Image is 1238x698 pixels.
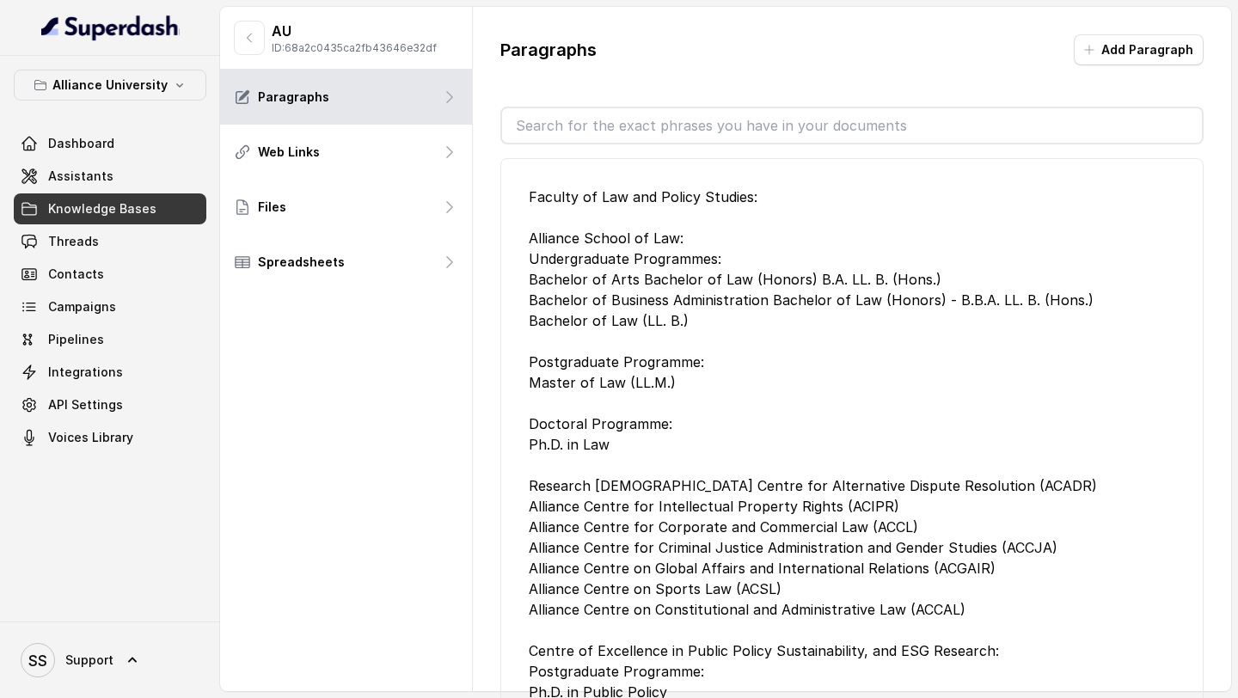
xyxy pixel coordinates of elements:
[65,652,113,669] span: Support
[14,259,206,290] a: Contacts
[41,14,180,41] img: light.svg
[14,128,206,159] a: Dashboard
[272,21,437,41] p: AU
[14,291,206,322] a: Campaigns
[48,233,99,250] span: Threads
[258,199,286,216] p: Files
[14,636,206,684] a: Support
[48,135,114,152] span: Dashboard
[14,422,206,453] a: Voices Library
[14,357,206,388] a: Integrations
[14,324,206,355] a: Pipelines
[48,200,156,217] span: Knowledge Bases
[14,70,206,101] button: Alliance University
[14,226,206,257] a: Threads
[52,75,168,95] p: Alliance University
[48,396,123,413] span: API Settings
[28,652,47,670] text: SS
[1074,34,1204,65] button: Add Paragraph
[272,41,437,55] p: ID: 68a2c0435ca2fb43646e32df
[258,89,329,106] p: Paragraphs
[48,298,116,315] span: Campaigns
[48,364,123,381] span: Integrations
[48,331,104,348] span: Pipelines
[14,389,206,420] a: API Settings
[14,193,206,224] a: Knowledge Bases
[14,161,206,192] a: Assistants
[48,266,104,283] span: Contacts
[48,168,113,185] span: Assistants
[502,108,1202,143] input: Search for the exact phrases you have in your documents
[258,144,320,161] p: Web Links
[48,429,133,446] span: Voices Library
[500,38,597,62] p: Paragraphs
[258,254,345,271] p: Spreadsheets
